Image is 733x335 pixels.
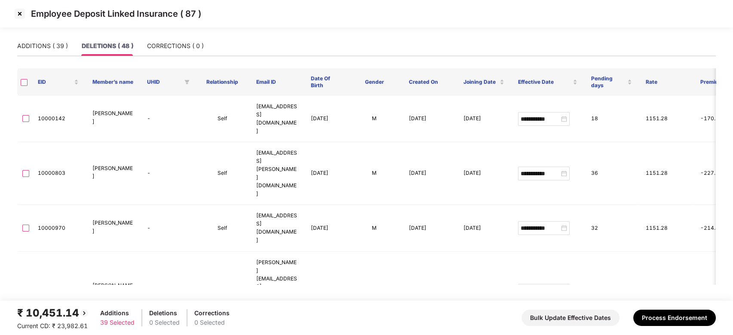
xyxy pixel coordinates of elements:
[13,7,27,21] img: svg+xml;base64,PHN2ZyBpZD0iQ3Jvc3MtMzJ4MzIiIHhtbG5zPSJodHRwOi8vd3d3LnczLm9yZy8yMDAwL3N2ZyIgd2lkdG...
[249,205,304,251] td: [EMAIL_ADDRESS][DOMAIN_NAME]
[195,68,249,96] th: Relationship
[140,252,195,331] td: -
[183,77,191,87] span: filter
[584,252,639,331] td: 36
[194,308,230,318] div: Corrections
[402,68,456,96] th: Created On
[195,205,249,251] td: Self
[92,219,133,235] p: [PERSON_NAME]
[195,142,249,205] td: Self
[584,96,639,142] td: 18
[194,318,230,327] div: 0 Selected
[639,252,693,331] td: 1151.28
[17,41,68,51] div: ADDITIONS ( 39 )
[304,205,347,251] td: [DATE]
[457,142,511,205] td: [DATE]
[402,205,456,251] td: [DATE]
[457,205,511,251] td: [DATE]
[147,41,204,51] div: CORRECTIONS ( 0 )
[92,282,133,298] p: [PERSON_NAME]
[584,68,639,96] th: Pending days
[140,96,195,142] td: -
[347,142,402,205] td: M
[463,79,498,85] span: Joining Date
[184,79,190,85] span: filter
[38,79,72,85] span: EID
[140,142,195,205] td: -
[633,310,716,326] button: Process Endorsement
[457,252,511,331] td: [DATE]
[31,9,201,19] p: Employee Deposit Linked Insurance ( 87 )
[304,142,347,205] td: [DATE]
[639,205,693,251] td: 1151.28
[140,205,195,251] td: -
[639,142,693,205] td: 1151.28
[100,318,135,327] div: 39 Selected
[92,110,133,126] p: [PERSON_NAME]
[347,68,402,96] th: Gender
[347,252,402,331] td: M
[31,252,86,331] td: 10001106
[86,68,140,96] th: Member’s name
[79,308,89,318] img: svg+xml;base64,PHN2ZyBpZD0iQmFjay0yMHgyMCIgeG1sbnM9Imh0dHA6Ly93d3cudzMub3JnLzIwMDAvc3ZnIiB3aWR0aD...
[402,142,456,205] td: [DATE]
[521,310,620,326] button: Bulk Update Effective Dates
[82,41,133,51] div: DELETIONS ( 48 )
[100,308,135,318] div: Additions
[195,252,249,331] td: Self
[304,96,347,142] td: [DATE]
[457,68,511,96] th: Joining Date
[304,68,347,96] th: Date Of Birth
[92,164,133,181] p: [PERSON_NAME]
[511,68,584,96] th: Effective Date
[17,322,88,329] span: Current CD: ₹ 23,982.61
[249,252,304,331] td: [PERSON_NAME][EMAIL_ADDRESS][PERSON_NAME][DOMAIN_NAME]
[457,96,511,142] td: [DATE]
[195,96,249,142] td: Self
[402,252,456,331] td: [DATE]
[304,252,347,331] td: [DATE]
[147,79,181,85] span: UHID
[149,318,180,327] div: 0 Selected
[31,68,86,96] th: EID
[31,96,86,142] td: 10000142
[347,205,402,251] td: M
[149,308,180,318] div: Deletions
[584,205,639,251] td: 32
[639,96,693,142] td: 1151.28
[249,96,304,142] td: [EMAIL_ADDRESS][DOMAIN_NAME]
[347,96,402,142] td: M
[639,68,693,96] th: Rate
[518,79,571,85] span: Effective Date
[584,142,639,205] td: 36
[31,142,86,205] td: 10000803
[249,68,304,96] th: Email ID
[17,305,89,321] div: ₹ 10,451.14
[249,142,304,205] td: [EMAIL_ADDRESS][PERSON_NAME][DOMAIN_NAME]
[31,205,86,251] td: 10000970
[402,96,456,142] td: [DATE]
[591,75,626,89] span: Pending days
